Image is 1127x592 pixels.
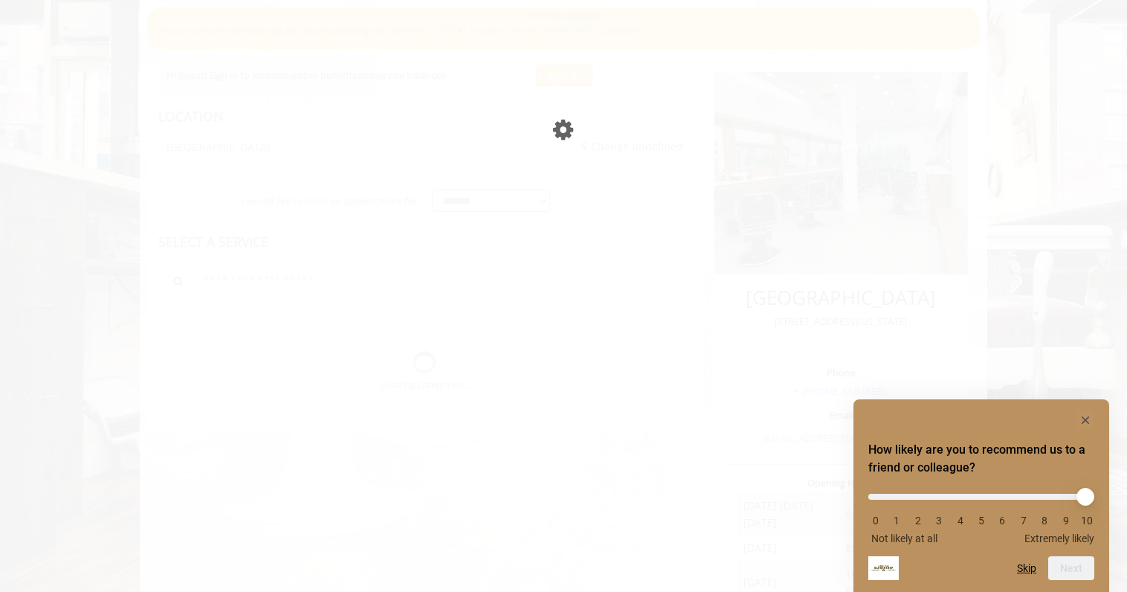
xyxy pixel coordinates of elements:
li: 6 [995,515,1010,527]
div: How likely are you to recommend us to a friend or colleague? Select an option from 0 to 10, with ... [868,483,1094,544]
h2: How likely are you to recommend us to a friend or colleague? Select an option from 0 to 10, with ... [868,441,1094,477]
li: 3 [931,515,946,527]
button: Skip [1017,562,1036,574]
li: 4 [953,515,968,527]
li: 8 [1037,515,1052,527]
button: Next question [1048,556,1094,580]
li: 2 [911,515,926,527]
div: How likely are you to recommend us to a friend or colleague? Select an option from 0 to 10, with ... [868,411,1094,580]
li: 1 [889,515,904,527]
li: 5 [974,515,989,527]
span: Not likely at all [871,533,937,544]
li: 7 [1016,515,1031,527]
li: 10 [1079,515,1094,527]
li: 9 [1059,515,1073,527]
li: 0 [868,515,883,527]
button: Hide survey [1076,411,1094,429]
span: Extremely likely [1024,533,1094,544]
